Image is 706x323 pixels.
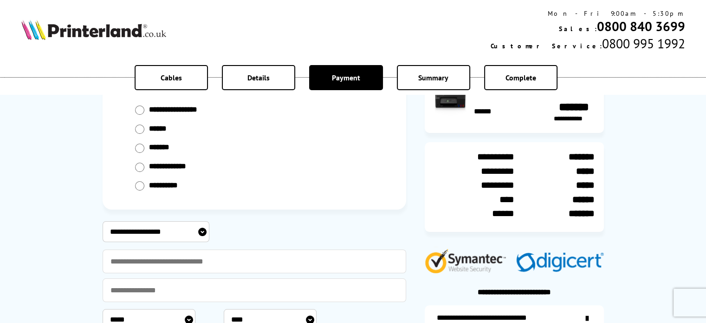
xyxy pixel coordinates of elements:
span: Customer Service: [490,42,602,50]
span: Cables [161,73,182,82]
span: Complete [505,73,536,82]
span: Details [247,73,270,82]
img: Printerland Logo [21,20,166,40]
span: Sales: [558,25,596,33]
a: 0800 840 3699 [596,18,685,35]
div: Mon - Fri 9:00am - 5:30pm [490,9,685,18]
span: Payment [332,73,360,82]
span: 0800 995 1992 [602,35,685,52]
span: Summary [418,73,448,82]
